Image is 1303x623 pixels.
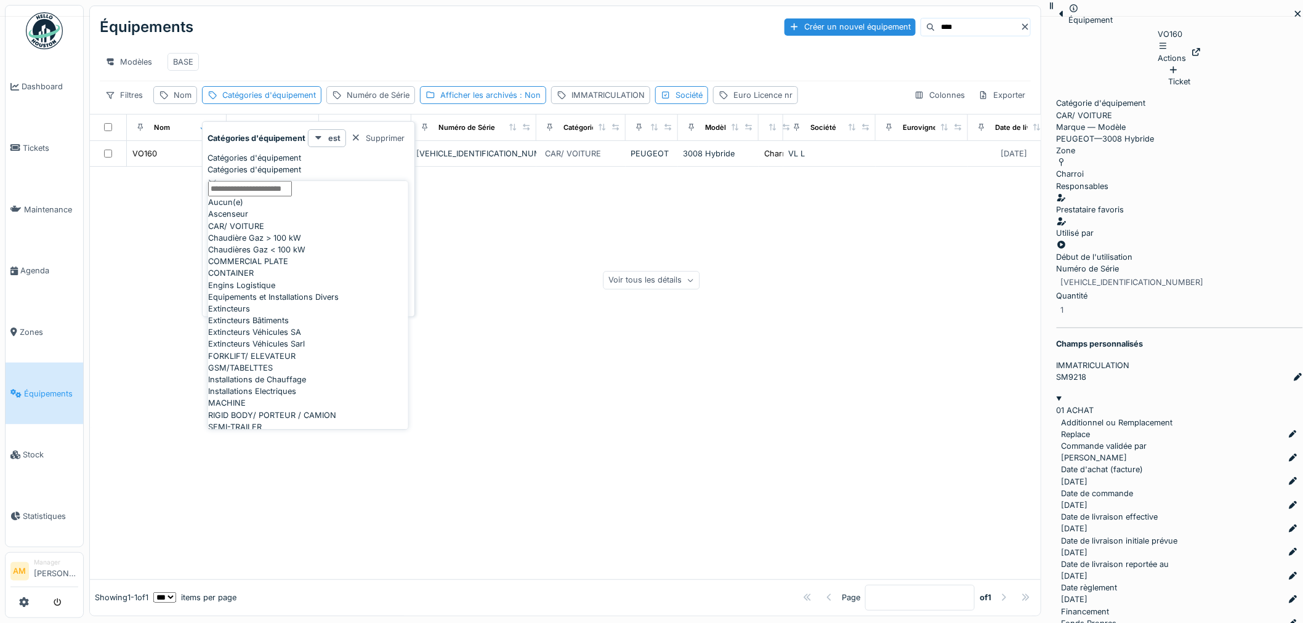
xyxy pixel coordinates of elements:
[1057,180,1303,192] div: Responsables
[1069,14,1113,26] div: Équipement
[208,268,408,279] div: CONTAINER
[1062,440,1298,452] div: Commande validée par
[1061,304,1064,316] div: 1
[1057,168,1084,180] div: Charroi
[995,123,1084,133] div: Date de livraison effective
[545,148,601,159] div: CAR/ VOITURE
[764,148,792,159] div: Charroi
[20,265,78,276] span: Agenda
[909,86,970,104] div: Colonnes
[563,123,649,133] div: Catégories d'équipement
[1057,404,1303,416] div: 01 ACHAT
[1062,547,1088,558] div: [DATE]
[733,89,793,101] div: Euro Licence nr
[26,12,63,49] img: Badge_color-CXgf-gQk.svg
[1057,239,1303,263] div: Début de l'utilisation
[222,89,316,101] div: Catégories d'équipement
[1057,97,1303,121] div: CAR/ VOITURE
[1061,276,1204,288] div: [VEHICLE_IDENTIFICATION_NUMBER]
[173,56,193,68] div: BASE
[208,255,408,267] div: COMMERCIAL PLATE
[208,279,408,291] div: Engins Logistique
[1057,204,1303,215] div: Prestataire favoris
[416,148,531,159] div: [VEHICLE_IDENTIFICATION_NUMBER]
[208,315,408,326] div: Extincteurs Bâtiments
[208,232,408,244] div: Chaudière Gaz > 100 kW
[1057,338,1144,350] strong: Champs personnalisés
[34,558,78,584] li: [PERSON_NAME]
[1057,145,1303,156] div: Zone
[1057,360,1303,371] div: IMMATRICULATION
[10,562,29,581] li: AM
[208,220,408,232] div: CAR/ VOITURE
[208,291,408,303] div: Equipements et Installations Divers
[132,148,157,159] div: VO160
[1057,227,1303,239] div: Utilisé par
[1001,148,1028,159] div: [DATE]
[1062,428,1091,440] div: Replace
[100,53,158,71] div: Modèles
[980,592,991,603] strong: of 1
[208,386,408,398] div: Installations Electriques
[1062,570,1088,582] div: [DATE]
[208,421,408,433] div: SEMI-TRAILER
[95,592,148,603] div: Showing 1 - 1 of 1
[440,89,541,101] div: Afficher les archivés
[603,271,700,289] div: Voir tous les détails
[1062,593,1088,605] div: [DATE]
[903,123,993,133] div: Eurovignette valide jusque
[174,89,192,101] div: Nom
[788,148,871,159] div: VL L
[23,510,78,522] span: Statistiques
[34,558,78,567] div: Manager
[517,90,541,100] span: : Non
[208,339,408,350] div: Extincteurs Véhicules Sarl
[208,197,408,209] div: Aucun(e)
[1158,41,1187,64] div: Actions
[208,327,408,339] div: Extincteurs Véhicules SA
[208,209,408,220] div: Ascenseur
[208,164,409,175] div: Catégories d'équipement
[208,350,408,362] div: FORKLIFT/ ELEVATEUR
[208,303,408,315] div: Extincteurs
[810,123,836,133] div: Société
[208,398,408,409] div: MACHINE
[1062,606,1298,617] div: Financement
[1169,64,1191,87] div: Ticket
[705,123,730,133] div: Modèle
[571,89,645,101] div: IMMATRICULATION
[973,86,1031,104] div: Exporter
[1062,558,1298,570] div: Date de livraison reportée au
[1057,263,1303,275] div: Numéro de Série
[24,388,78,400] span: Équipements
[842,592,860,603] div: Page
[631,148,673,159] div: PEUGEOT
[1062,535,1298,547] div: Date de livraison initiale prévue
[208,152,301,164] label: Catégories d'équipement
[22,81,78,92] span: Dashboard
[208,362,408,374] div: GSM/TABELTTES
[1062,582,1298,593] div: Date règlement
[328,132,341,144] strong: est
[785,18,916,35] div: Créer un nouvel équipement
[1062,476,1088,488] div: [DATE]
[24,204,78,215] span: Maintenance
[1057,121,1303,133] div: Marque — Modèle
[1057,97,1303,109] div: Catégorie d'équipement
[1062,511,1298,523] div: Date de livraison effective
[23,449,78,460] span: Stock
[1062,452,1128,464] div: [PERSON_NAME]
[1062,488,1298,499] div: Date de commande
[23,142,78,154] span: Tickets
[208,374,408,385] div: Installations de Chauffage
[683,148,754,159] div: 3008 Hybride
[100,11,193,43] div: Équipements
[154,123,170,133] div: Nom
[346,130,409,147] div: Supprimer
[1057,393,1303,416] summary: 01 ACHAT
[1158,28,1201,64] div: VO160
[100,86,148,104] div: Filtres
[1062,523,1088,534] div: [DATE]
[208,132,305,144] strong: Catégories d'équipement
[347,89,409,101] div: Numéro de Série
